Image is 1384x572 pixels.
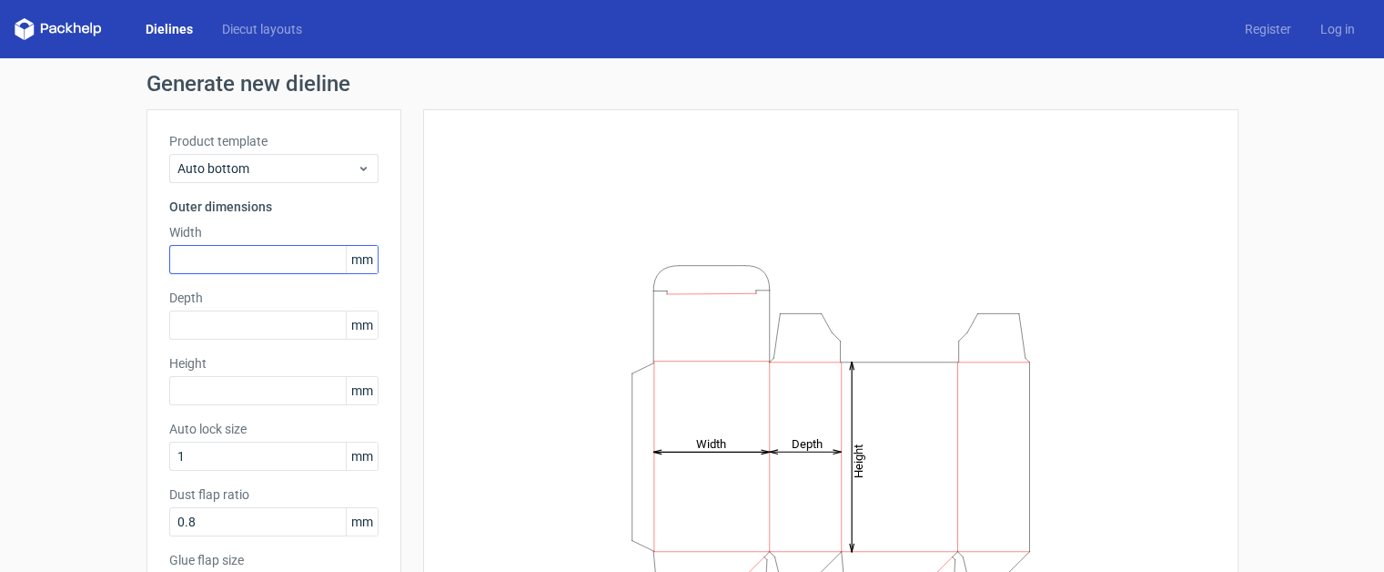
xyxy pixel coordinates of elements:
[346,508,378,536] span: mm
[791,436,822,450] tspan: Depth
[169,551,379,569] label: Glue flap size
[169,354,379,373] label: Height
[695,436,725,450] tspan: Width
[146,73,1238,95] h1: Generate new dieline
[346,377,378,404] span: mm
[169,198,379,216] h3: Outer dimensions
[346,312,378,339] span: mm
[169,289,379,307] label: Depth
[131,20,207,38] a: Dielines
[177,159,357,178] span: Auto bottom
[207,20,317,38] a: Diecut layouts
[169,132,379,150] label: Product template
[851,444,864,477] tspan: Height
[169,420,379,438] label: Auto lock size
[346,443,378,470] span: mm
[1306,20,1369,38] a: Log in
[169,485,379,504] label: Dust flap ratio
[1230,20,1306,38] a: Register
[169,223,379,241] label: Width
[346,246,378,273] span: mm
